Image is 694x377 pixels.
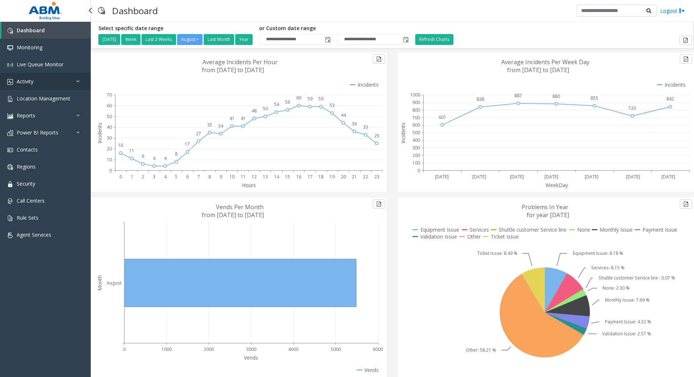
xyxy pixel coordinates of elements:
text: 0 [417,167,420,174]
text: 60 [296,95,301,101]
span: Power BI Reports [17,129,58,136]
text: 8 [175,151,177,157]
text: 600 [412,122,420,128]
text: Incidents [96,123,103,144]
text: 3 [153,174,155,180]
button: Year [235,34,253,45]
text: 12 [252,174,257,180]
text: from [DATE] to [DATE] [202,66,264,74]
text: 17 [307,174,313,180]
text: 700 [412,115,420,121]
text: [DATE] [510,174,524,180]
span: Call Centers [17,197,45,204]
text: 6 [142,153,144,159]
button: Export to pdf [680,199,692,209]
span: Agent Services [17,231,51,238]
span: Live Queue Monitor [17,61,64,68]
text: Payment Issue: 4.32 % [605,319,651,325]
button: Refresh Charts [415,34,453,45]
text: 19 [330,174,335,180]
text: 60 [107,103,112,109]
text: 5 [175,174,177,180]
text: 21 [352,174,357,180]
h3: Dashboard [109,2,162,20]
text: [DATE] [585,174,599,180]
text: 100 [412,160,420,166]
span: Reports [17,112,35,119]
text: 11 [241,174,246,180]
text: 16 [118,142,123,148]
img: 'icon' [7,96,13,102]
text: Shuttle customer Service line : 0.07 % [599,275,675,281]
text: 300 [412,145,420,151]
text: 22 [363,174,368,180]
img: 'icon' [7,28,13,34]
text: 10 [107,157,112,163]
text: 880 [552,93,560,99]
text: Vends Per Month [216,203,264,211]
text: [DATE] [435,174,449,180]
text: 1 [131,174,133,180]
text: 44 [341,112,346,118]
text: 855 [591,95,598,101]
text: Services: 8.15 % [591,265,625,271]
text: Equipment Issue: 8.18 % [573,250,623,256]
span: Toggle popup [323,34,331,45]
text: Ticket Issue: 8.49 % [477,250,518,256]
text: 54 [274,101,279,107]
text: 56 [285,99,290,105]
text: Hours [242,182,256,188]
span: Monitoring [17,44,42,51]
text: 4000 [288,346,298,352]
img: 'icon' [7,198,13,204]
text: 887 [514,92,522,99]
text: 16 [296,174,301,180]
h5: Select specific date range [98,25,254,32]
span: Regions [17,163,36,170]
text: None: 2.30 % [603,285,630,291]
img: 'icon' [7,164,13,170]
text: 900 [412,99,420,105]
text: 41 [229,115,234,121]
text: 50 [263,105,268,112]
text: 27 [196,130,201,137]
span: Contacts [17,146,38,153]
text: 50 [107,113,112,120]
text: Average Incidents Per Week Day [501,58,589,66]
img: 'icon' [7,62,13,68]
img: 'icon' [7,113,13,119]
button: Last 2 Weeks [142,34,176,45]
text: 842 [666,96,674,102]
text: 10 [229,174,234,180]
text: 2000 [204,346,214,352]
text: 59 [318,96,323,102]
span: Toggle popup [401,34,409,45]
img: 'icon' [7,45,13,51]
span: Location Management [17,95,70,102]
text: Average Incidents Per Hour [203,58,278,66]
text: from [DATE] to [DATE] [202,211,264,219]
text: 35 [207,122,212,128]
text: 25 [374,133,379,139]
text: 4 [164,174,167,180]
img: 'icon' [7,79,13,85]
text: 200 [412,152,420,158]
text: 41 [241,115,246,121]
text: 400 [412,137,420,143]
text: 33 [363,124,368,130]
text: 4 [164,155,167,161]
img: pageIcon [98,2,105,20]
text: 7 [197,174,200,180]
text: 48 [252,108,257,114]
text: 1000 [162,346,172,352]
a: Dashboard [1,22,91,39]
text: 0 [123,346,126,352]
img: 'icon' [7,147,13,153]
img: 'icon' [7,215,13,221]
text: 17 [185,141,190,147]
text: 4 [153,155,156,161]
text: [DATE] [661,174,675,180]
text: [DATE] [626,174,640,180]
text: 14 [274,174,279,180]
text: 20 [107,146,112,152]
